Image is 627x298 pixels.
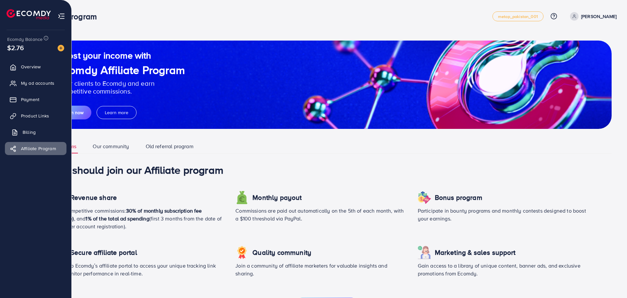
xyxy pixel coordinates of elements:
p: competitive commissions. [57,87,185,95]
span: , and [74,215,86,222]
p: Earn competitive commissions: (first 3 months from the date of customer account registration). [53,207,225,230]
h1: Ecomdy Affiliate Program [57,63,185,77]
button: Learn more [97,106,137,119]
h4: Marketing & sales support [435,249,516,257]
span: Overview [21,63,41,70]
img: icon revenue share [235,246,249,259]
span: metap_pakistan_001 [498,14,538,19]
p: [PERSON_NAME] [581,12,617,20]
a: Old referral program [144,139,195,153]
button: Join now [57,106,91,119]
p: Log in to Ecomdy’s affiliate portal to access your unique tracking link and monitor performance i... [53,262,225,277]
h4: Revenue share [70,194,117,202]
span: Join now [65,109,83,116]
span: $2.76 [7,43,24,52]
p: Commissions are paid out automatically on the 5th of each month, with a $100 threshold via PayPal. [235,207,407,222]
img: menu [58,12,65,20]
span: Affiliate Program [21,145,56,152]
a: Product Links [5,109,66,122]
h4: Monthly payout [252,194,302,202]
img: icon revenue share [235,191,249,204]
a: Billing [5,126,66,139]
img: guide [42,41,612,129]
iframe: Chat [599,269,622,293]
a: metap_pakistan_001 [492,11,544,21]
a: Payment [5,93,66,106]
h4: Secure affiliate portal [70,249,137,257]
span: Payment [21,96,39,103]
span: 30% of monthly subscription fee (lifetime) [53,207,202,222]
h4: Bonus program [435,194,482,202]
img: icon revenue share [418,246,431,259]
img: icon revenue share [418,191,431,204]
img: image [58,45,64,51]
p: Gain access to a library of unique content, banner ads, and exclusive promotions from Ecomdy. [418,262,589,277]
p: Participate in bounty programs and monthly contests designed to boost your earnings. [418,207,589,222]
a: My ad accounts [5,77,66,90]
span: Billing [23,129,36,135]
img: logo [7,9,51,19]
span: Product Links [21,113,49,119]
h4: Quality community [252,249,311,257]
a: Affiliate Program [5,142,66,155]
span: 1% of the total ad spending [85,215,149,222]
span: Ecomdy Balance [7,36,43,43]
p: Join a community of affiliate marketers for valuable insights and sharing. [235,262,407,277]
span: My ad accounts [21,80,54,86]
h2: Boost your income with [57,50,185,61]
a: [PERSON_NAME] [567,12,617,21]
a: Our community [91,139,131,153]
a: Overview [5,60,66,73]
h1: Why should join our Affiliate program [48,164,605,176]
p: Refer clients to Ecomdy and earn [57,79,185,87]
